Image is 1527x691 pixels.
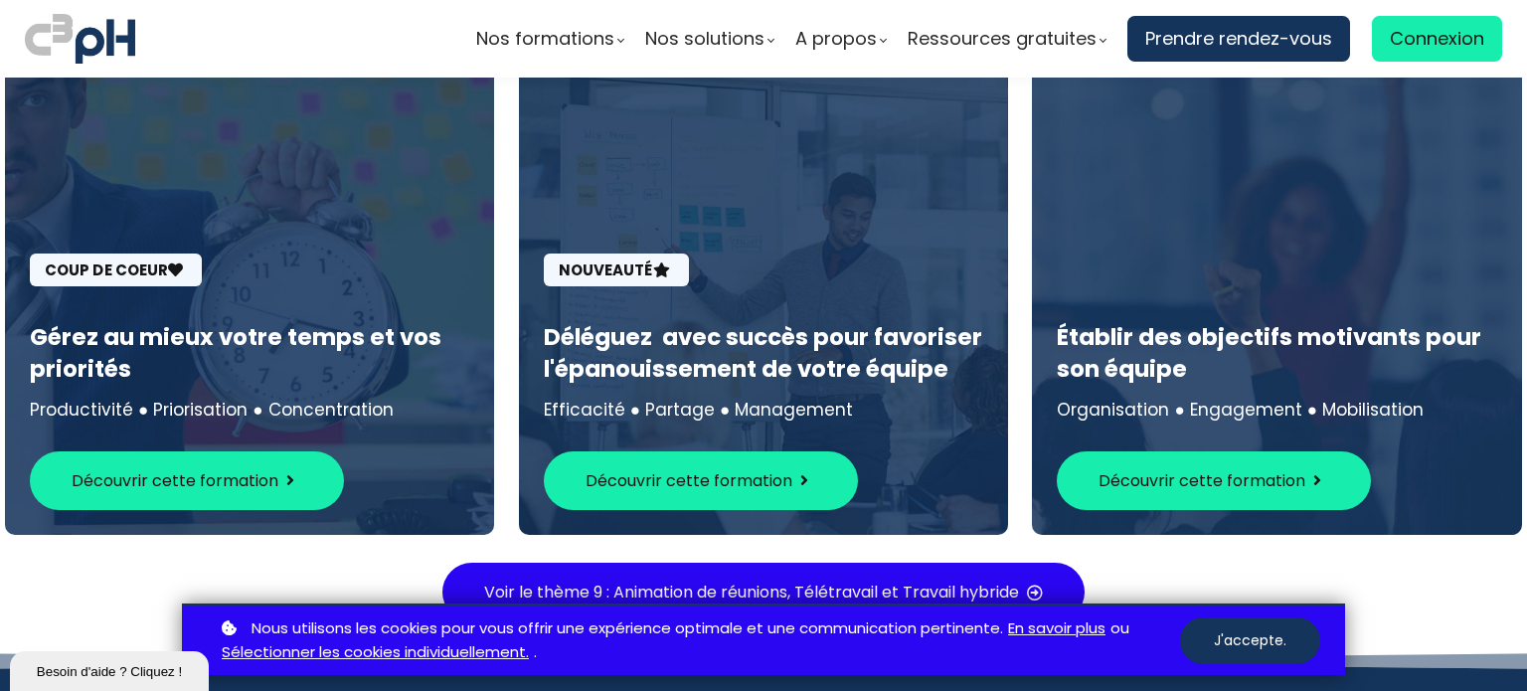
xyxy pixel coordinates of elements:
[72,468,278,493] span: Découvrir cette formation
[1372,16,1502,62] a: Connexion
[1057,396,1496,424] div: Organisation ● Engagement ● Mobilisation
[1127,16,1350,62] a: Prendre rendez-vous
[484,580,1019,605] span: Voir le thème 9 : Animation de réunions, Télétravail et Travail hybride
[544,254,689,286] span: Nouveauté
[1390,24,1484,54] span: Connexion
[30,254,202,286] span: Coup de coeur
[476,24,614,54] span: Nos formations
[544,321,983,385] h3: Déléguez avec succès pour favoriser l'épanouissement de votre équipe
[1180,617,1320,664] button: J'accepte.
[30,396,469,424] div: Productivité ● Priorisation ● Concentration
[908,24,1097,54] span: Ressources gratuites
[586,468,792,493] span: Découvrir cette formation
[544,396,983,424] div: Efficacité ● Partage ● Management
[442,563,1085,621] button: Voir le thème 9 : Animation de réunions, Télétravail et Travail hybride
[222,640,529,665] a: Sélectionner les cookies individuellement.
[30,451,344,510] button: Découvrir cette formation
[645,24,764,54] span: Nos solutions
[795,24,877,54] span: A propos
[1057,451,1371,510] button: Découvrir cette formation
[1057,321,1496,385] h3: Établir des objectifs motivants pour son équipe
[1099,468,1305,493] span: Découvrir cette formation
[10,647,213,691] iframe: chat widget
[1145,24,1332,54] span: Prendre rendez-vous
[217,616,1180,666] p: ou .
[30,321,469,385] h3: Gérez au mieux votre temps et vos priorités
[544,451,858,510] button: Découvrir cette formation
[25,10,135,68] img: logo C3PH
[252,616,1003,641] span: Nous utilisons les cookies pour vous offrir une expérience optimale et une communication pertinente.
[1008,616,1105,641] a: En savoir plus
